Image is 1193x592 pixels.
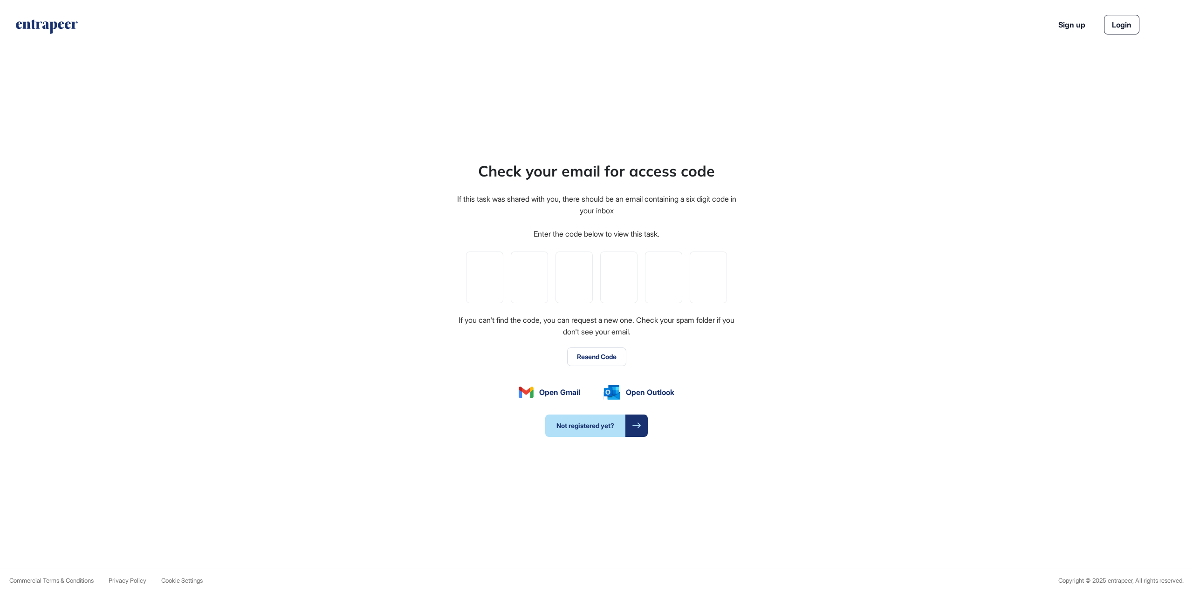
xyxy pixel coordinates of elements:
[478,160,715,182] div: Check your email for access code
[539,387,580,398] span: Open Gmail
[9,577,94,584] a: Commercial Terms & Conditions
[626,387,674,398] span: Open Outlook
[545,415,625,437] span: Not registered yet?
[15,20,79,37] a: entrapeer-logo
[603,385,674,400] a: Open Outlook
[534,228,659,240] div: Enter the code below to view this task.
[545,415,648,437] a: Not registered yet?
[519,387,580,398] a: Open Gmail
[1058,577,1184,584] div: Copyright © 2025 entrapeer, All rights reserved.
[109,577,146,584] a: Privacy Policy
[161,577,203,584] a: Cookie Settings
[456,314,737,338] div: If you can't find the code, you can request a new one. Check your spam folder if you don't see yo...
[1058,19,1085,30] a: Sign up
[1104,15,1139,34] a: Login
[567,347,626,366] button: Resend Code
[456,193,737,217] div: If this task was shared with you, there should be an email containing a six digit code in your inbox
